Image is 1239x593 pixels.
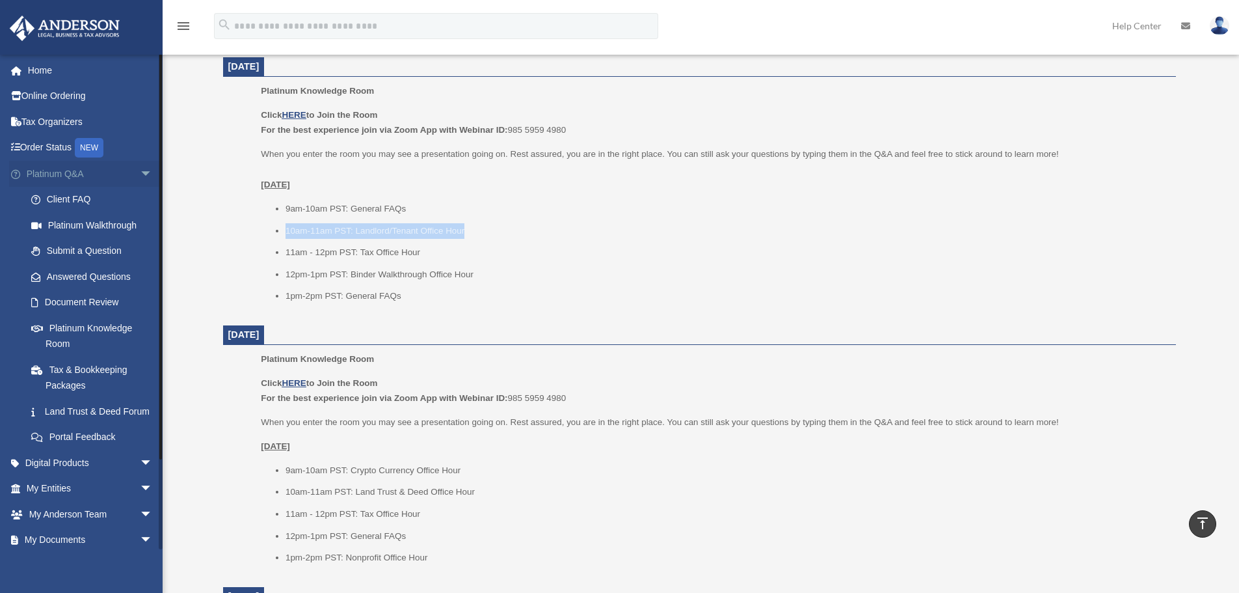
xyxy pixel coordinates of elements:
b: Click to Join the Room [261,378,377,388]
i: vertical_align_top [1195,516,1210,531]
li: 1pm-2pm PST: Nonprofit Office Hour [286,550,1167,566]
a: Submit a Question [18,238,172,264]
li: 11am - 12pm PST: Tax Office Hour [286,245,1167,260]
b: For the best experience join via Zoom App with Webinar ID: [261,125,507,135]
img: User Pic [1210,16,1229,35]
b: For the best experience join via Zoom App with Webinar ID: [261,393,507,403]
a: Tax & Bookkeeping Packages [18,357,172,398]
a: Platinum Knowledge Room [18,315,166,357]
span: arrow_drop_down [140,527,166,554]
a: My Anderson Teamarrow_drop_down [9,501,172,527]
li: 10am-11am PST: Land Trust & Deed Office Hour [286,484,1167,500]
a: Client FAQ [18,187,172,213]
span: arrow_drop_down [140,450,166,476]
span: arrow_drop_down [140,476,166,503]
p: 985 5959 4980 [261,376,1166,406]
li: 9am-10am PST: General FAQs [286,201,1167,217]
p: When you enter the room you may see a presentation going on. Rest assured, you are in the right p... [261,415,1166,430]
a: Online Ordering [9,83,172,109]
a: Land Trust & Deed Forum [18,398,172,424]
a: Digital Productsarrow_drop_down [9,450,172,476]
li: 11am - 12pm PST: Tax Office Hour [286,506,1167,522]
a: Order StatusNEW [9,135,172,161]
li: 9am-10am PST: Crypto Currency Office Hour [286,463,1167,478]
span: [DATE] [228,61,260,72]
p: When you enter the room you may see a presentation going on. Rest assured, you are in the right p... [261,146,1166,193]
a: Platinum Walkthrough [18,212,172,238]
u: [DATE] [261,180,290,189]
i: search [217,18,232,32]
a: My Documentsarrow_drop_down [9,527,172,553]
div: NEW [75,138,103,158]
img: Anderson Advisors Platinum Portal [6,16,124,41]
li: 1pm-2pm PST: General FAQs [286,288,1167,304]
span: arrow_drop_down [140,501,166,528]
a: Answered Questions [18,264,172,290]
b: Click to Join the Room [261,110,377,120]
li: 12pm-1pm PST: Binder Walkthrough Office Hour [286,267,1167,283]
li: 12pm-1pm PST: General FAQs [286,529,1167,544]
a: Portal Feedback [18,424,172,450]
p: 985 5959 4980 [261,107,1166,138]
a: My Entitiesarrow_drop_down [9,476,172,502]
a: HERE [282,378,306,388]
a: HERE [282,110,306,120]
span: Platinum Knowledge Room [261,86,374,96]
u: [DATE] [261,441,290,451]
span: [DATE] [228,329,260,340]
a: menu [176,23,191,34]
li: 10am-11am PST: Landlord/Tenant Office Hour [286,223,1167,239]
span: arrow_drop_down [140,161,166,187]
a: vertical_align_top [1189,510,1216,538]
i: menu [176,18,191,34]
span: Platinum Knowledge Room [261,354,374,364]
a: Platinum Q&Aarrow_drop_down [9,161,172,187]
a: Tax Organizers [9,109,172,135]
a: Document Review [18,290,172,316]
a: Home [9,57,172,83]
